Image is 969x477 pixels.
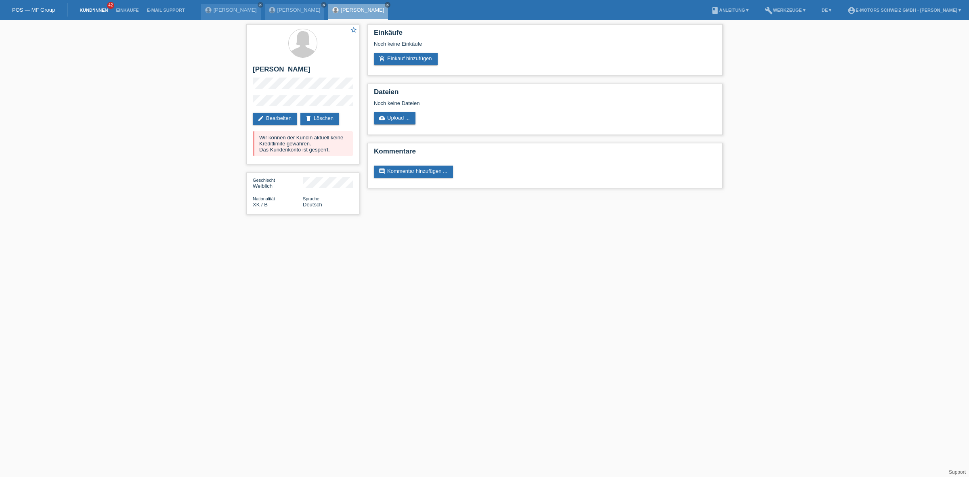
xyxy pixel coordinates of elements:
[374,88,716,100] h2: Dateien
[379,55,385,62] i: add_shopping_cart
[385,2,390,8] a: close
[322,3,326,7] i: close
[76,8,112,13] a: Kund*innen
[214,7,257,13] a: [PERSON_NAME]
[258,115,264,122] i: edit
[379,168,385,174] i: comment
[374,166,453,178] a: commentKommentar hinzufügen ...
[253,178,275,183] span: Geschlecht
[374,112,415,124] a: cloud_uploadUpload ...
[300,113,339,125] a: deleteLöschen
[350,26,357,34] i: star_border
[374,147,716,160] h2: Kommentare
[253,65,353,78] h2: [PERSON_NAME]
[253,196,275,201] span: Nationalität
[379,115,385,121] i: cloud_upload
[143,8,189,13] a: E-Mail Support
[305,115,312,122] i: delete
[711,6,719,15] i: book
[374,41,716,53] div: Noch keine Einkäufe
[341,7,384,13] a: [PERSON_NAME]
[843,8,965,13] a: account_circleE-Motors Schweiz GmbH - [PERSON_NAME] ▾
[303,202,322,208] span: Deutsch
[707,8,753,13] a: bookAnleitung ▾
[374,29,716,41] h2: Einkäufe
[112,8,143,13] a: Einkäufe
[253,131,353,156] div: Wir können der Kundin aktuell keine Kreditlimite gewähren. Das Kundenkonto ist gesperrt.
[949,469,966,475] a: Support
[258,2,263,8] a: close
[107,2,114,9] span: 42
[258,3,262,7] i: close
[374,53,438,65] a: add_shopping_cartEinkauf hinzufügen
[277,7,321,13] a: [PERSON_NAME]
[818,8,835,13] a: DE ▾
[253,113,297,125] a: editBearbeiten
[374,100,621,106] div: Noch keine Dateien
[761,8,810,13] a: buildWerkzeuge ▾
[847,6,856,15] i: account_circle
[350,26,357,35] a: star_border
[303,196,319,201] span: Sprache
[321,2,327,8] a: close
[386,3,390,7] i: close
[253,177,303,189] div: Weiblich
[253,202,268,208] span: Kosovo / B / 26.10.2018
[12,7,55,13] a: POS — MF Group
[765,6,773,15] i: build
